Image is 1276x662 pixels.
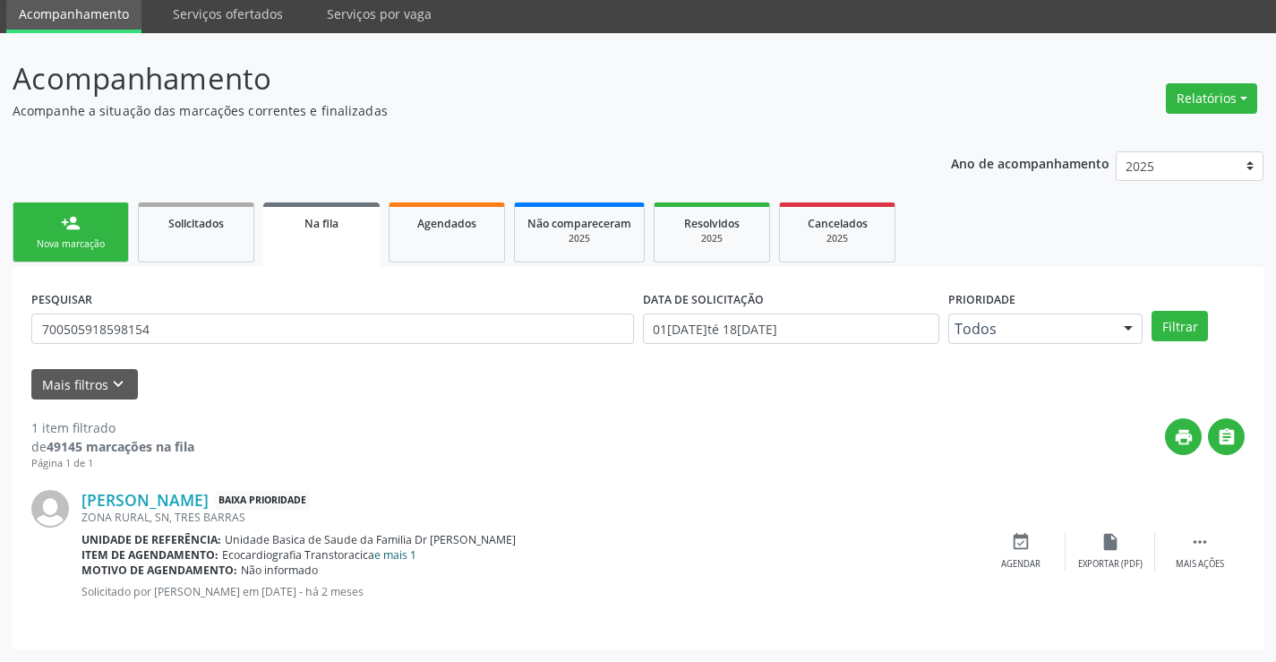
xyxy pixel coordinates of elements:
[168,216,224,231] span: Solicitados
[527,232,631,245] div: 2025
[47,438,194,455] strong: 49145 marcações na fila
[643,286,764,314] label: DATA DE SOLICITAÇÃO
[31,437,194,456] div: de
[81,510,976,525] div: ZONA RURAL, SN, TRES BARRAS
[81,490,209,510] a: [PERSON_NAME]
[417,216,476,231] span: Agendados
[13,101,888,120] p: Acompanhe a situação das marcações correntes e finalizadas
[808,216,868,231] span: Cancelados
[26,237,116,251] div: Nova marcação
[667,232,757,245] div: 2025
[374,547,416,563] a: e mais 1
[1011,532,1031,552] i: event_available
[527,216,631,231] span: Não compareceram
[31,286,92,314] label: PESQUISAR
[1166,83,1257,114] button: Relatórios
[81,532,221,547] b: Unidade de referência:
[31,456,194,471] div: Página 1 de 1
[951,151,1109,174] p: Ano de acompanhamento
[81,563,237,578] b: Motivo de agendamento:
[684,216,740,231] span: Resolvidos
[1208,418,1245,455] button: 
[31,314,634,344] input: Nome, CNS
[1176,558,1224,571] div: Mais ações
[643,314,939,344] input: Selecione um intervalo
[1001,558,1040,571] div: Agendar
[792,232,882,245] div: 2025
[1190,532,1210,552] i: 
[1174,427,1194,447] i: print
[13,56,888,101] p: Acompanhamento
[241,563,318,578] span: Não informado
[31,490,69,528] img: img
[1165,418,1202,455] button: print
[225,532,516,547] span: Unidade Basica de Saude da Familia Dr [PERSON_NAME]
[955,320,1107,338] span: Todos
[31,369,138,400] button: Mais filtroskeyboard_arrow_down
[61,213,81,233] div: person_add
[1152,311,1208,341] button: Filtrar
[81,584,976,599] p: Solicitado por [PERSON_NAME] em [DATE] - há 2 meses
[215,491,310,510] span: Baixa Prioridade
[1217,427,1237,447] i: 
[1078,558,1143,571] div: Exportar (PDF)
[81,547,218,563] b: Item de agendamento:
[948,286,1015,314] label: Prioridade
[31,418,194,437] div: 1 item filtrado
[108,374,128,394] i: keyboard_arrow_down
[222,547,416,563] span: Ecocardiografia Transtoracica
[1100,532,1120,552] i: insert_drive_file
[304,216,338,231] span: Na fila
